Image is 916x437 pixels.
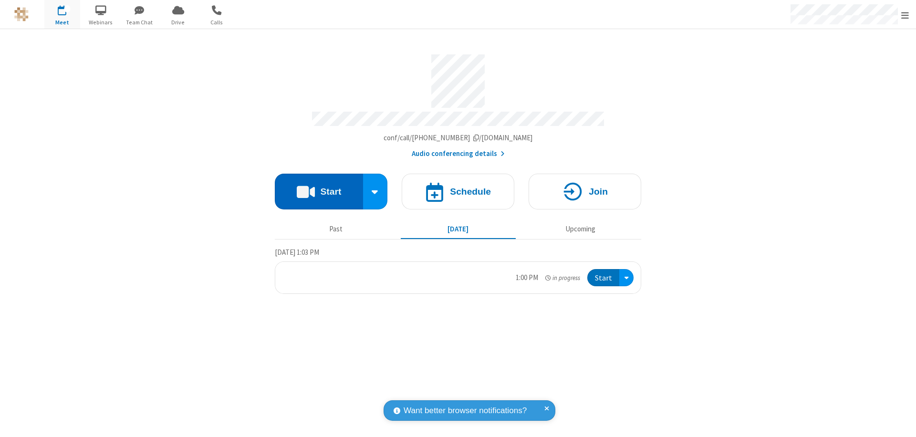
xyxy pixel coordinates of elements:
[404,405,527,417] span: Want better browser notifications?
[619,269,634,287] div: Open menu
[199,18,235,27] span: Calls
[275,248,319,257] span: [DATE] 1:03 PM
[529,174,641,209] button: Join
[320,187,341,196] h4: Start
[589,187,608,196] h4: Join
[279,220,394,238] button: Past
[14,7,29,21] img: QA Selenium DO NOT DELETE OR CHANGE
[275,247,641,294] section: Today's Meetings
[523,220,638,238] button: Upcoming
[587,269,619,287] button: Start
[363,174,388,209] div: Start conference options
[384,133,533,144] button: Copy my meeting room linkCopy my meeting room link
[450,187,491,196] h4: Schedule
[412,148,505,159] button: Audio conferencing details
[275,47,641,159] section: Account details
[122,18,157,27] span: Team Chat
[64,5,71,12] div: 1
[545,273,580,282] em: in progress
[83,18,119,27] span: Webinars
[160,18,196,27] span: Drive
[384,133,533,142] span: Copy my meeting room link
[516,272,538,283] div: 1:00 PM
[892,412,909,430] iframe: Chat
[401,220,516,238] button: [DATE]
[402,174,514,209] button: Schedule
[44,18,80,27] span: Meet
[275,174,363,209] button: Start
